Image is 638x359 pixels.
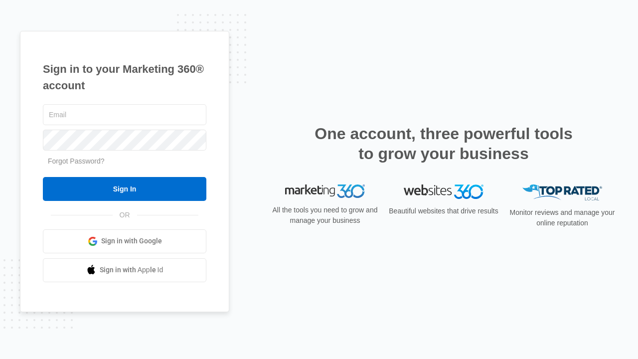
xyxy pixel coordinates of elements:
[269,205,381,226] p: All the tools you need to grow and manage your business
[522,184,602,201] img: Top Rated Local
[506,207,618,228] p: Monitor reviews and manage your online reputation
[100,265,163,275] span: Sign in with Apple Id
[101,236,162,246] span: Sign in with Google
[312,124,576,164] h2: One account, three powerful tools to grow your business
[404,184,483,199] img: Websites 360
[285,184,365,198] img: Marketing 360
[388,206,499,216] p: Beautiful websites that drive results
[113,210,137,220] span: OR
[43,258,206,282] a: Sign in with Apple Id
[43,177,206,201] input: Sign In
[43,61,206,94] h1: Sign in to your Marketing 360® account
[43,229,206,253] a: Sign in with Google
[48,157,105,165] a: Forgot Password?
[43,104,206,125] input: Email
